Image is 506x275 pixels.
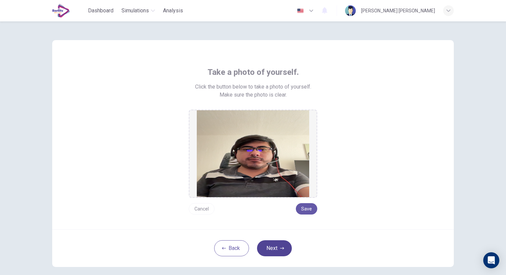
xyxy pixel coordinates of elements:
[214,240,249,256] button: Back
[160,5,186,17] button: Analysis
[52,4,85,17] a: EduSynch logo
[296,8,305,13] img: en
[52,4,70,17] img: EduSynch logo
[220,91,287,99] span: Make sure the photo is clear.
[207,67,299,78] span: Take a photo of yourself.
[345,5,356,16] img: Profile picture
[85,5,116,17] button: Dashboard
[296,203,317,215] button: Save
[163,7,183,15] span: Analysis
[197,110,309,197] img: preview screemshot
[119,5,158,17] button: Simulations
[483,252,499,268] div: Open Intercom Messenger
[361,7,435,15] div: [PERSON_NAME] [PERSON_NAME]
[88,7,113,15] span: Dashboard
[195,83,311,91] span: Click the button below to take a photo of yourself.
[189,203,215,215] button: Cancel
[121,7,149,15] span: Simulations
[257,240,292,256] button: Next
